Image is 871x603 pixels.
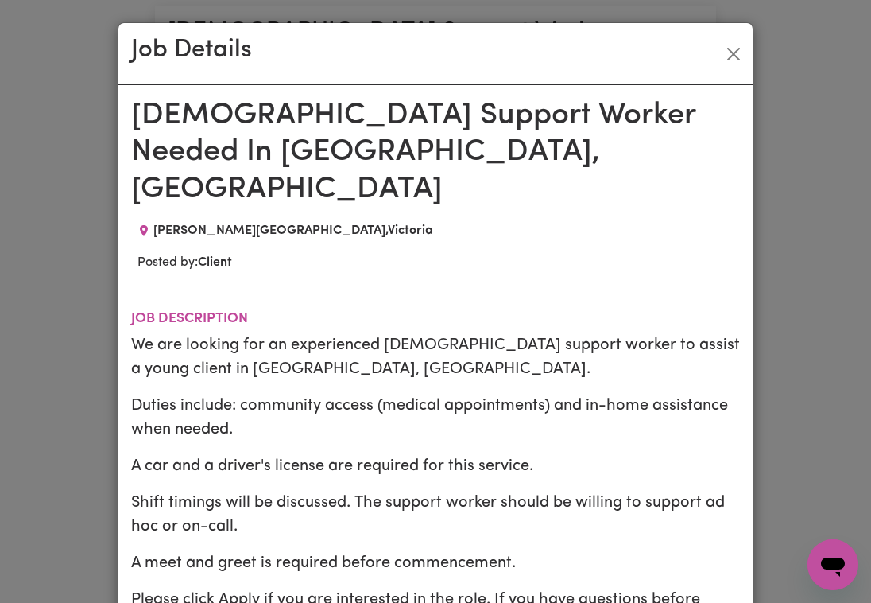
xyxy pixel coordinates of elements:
[131,310,740,327] h2: Job description
[807,539,858,590] iframe: Button to launch messaging window
[131,394,740,442] p: Duties include: community access (medical appointments) and in-home assistance when needed.
[153,224,433,237] span: [PERSON_NAME][GEOGRAPHIC_DATA] , Victoria
[131,98,740,208] h1: [DEMOGRAPHIC_DATA] Support Worker Needed In [GEOGRAPHIC_DATA], [GEOGRAPHIC_DATA]
[131,36,252,65] h2: Job Details
[198,256,232,269] b: Client
[131,551,740,575] p: A meet and greet is required before commencement.
[721,41,746,67] button: Close
[131,491,740,539] p: Shift timings will be discussed. The support worker should be willing to support ad hoc or on-call.
[137,256,232,269] span: Posted by:
[131,333,740,381] p: We are looking for an experienced [DEMOGRAPHIC_DATA] support worker to assist a young client in [...
[131,454,740,478] p: A car and a driver's license are required for this service.
[131,221,439,240] div: Job location: MELTON SOUTH, Victoria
